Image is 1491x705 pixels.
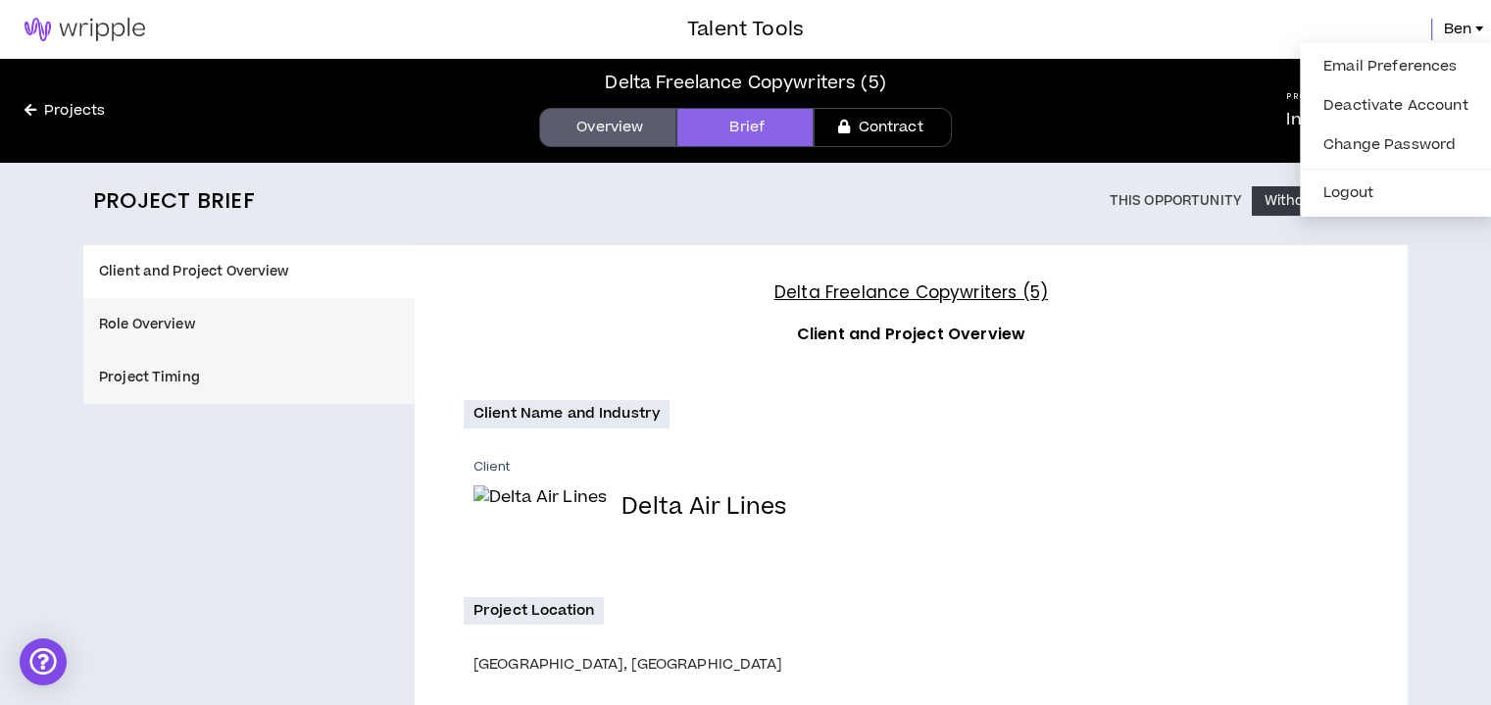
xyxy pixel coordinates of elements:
[464,400,670,428] p: Client Name and Industry
[93,188,255,214] h2: Project Brief
[539,108,676,147] a: Overview
[473,485,607,529] img: Delta Air Lines
[473,654,1359,676] div: [GEOGRAPHIC_DATA], [GEOGRAPHIC_DATA]
[1312,52,1480,81] a: Email Preferences
[83,298,415,351] button: Role Overview
[464,322,1359,347] h3: Client and Project Overview
[20,638,67,685] div: Open Intercom Messenger
[621,494,786,520] h4: Delta Air Lines
[1252,186,1398,216] button: Withdraw Interest
[473,458,511,476] p: Client
[1110,193,1242,209] p: This Opportunity
[687,15,804,44] h3: Talent Tools
[1312,91,1480,121] a: Deactivate Account
[464,279,1359,306] h4: Delta Freelance Copywriters (5)
[1286,90,1427,103] h5: Project Type
[1312,130,1480,160] a: Change Password
[464,597,604,625] p: Project Location
[605,70,885,96] div: Delta Freelance Copywriters (5)
[676,108,814,147] a: Brief
[1286,108,1427,131] p: Individual Project
[1444,19,1471,40] span: Ben
[83,351,415,404] button: Project Timing
[814,108,951,147] a: Contract
[1312,178,1480,208] button: Logout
